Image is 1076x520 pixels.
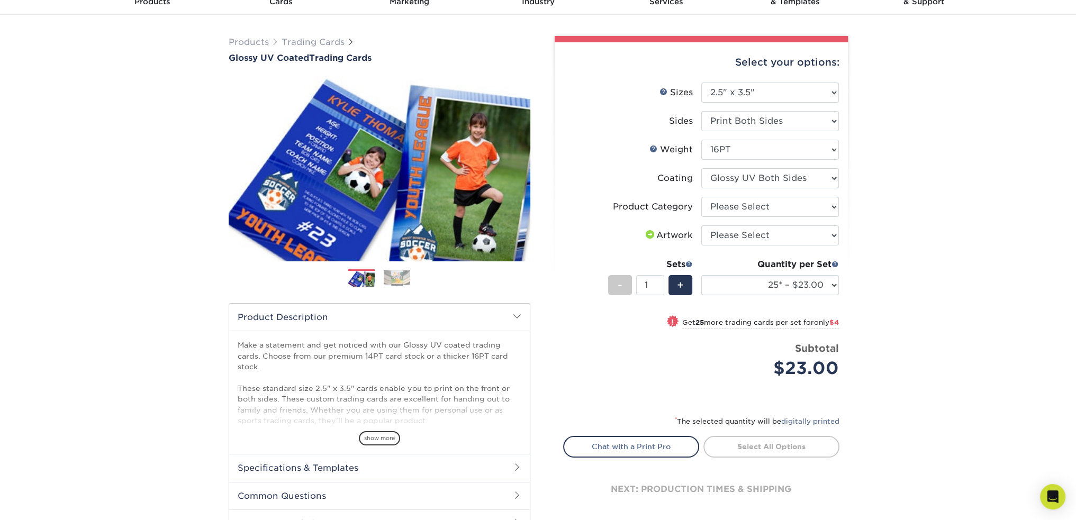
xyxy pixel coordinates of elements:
[359,431,400,445] span: show more
[795,342,839,354] strong: Subtotal
[608,258,693,271] div: Sets
[709,355,839,381] div: $23.00
[659,86,693,99] div: Sizes
[229,304,530,331] h2: Product Description
[675,417,839,425] small: The selected quantity will be
[229,482,530,509] h2: Common Questions
[348,270,375,288] img: Trading Cards 01
[682,318,839,329] small: Get more trading cards per set for
[781,417,839,425] a: digitally printed
[618,277,622,293] span: -
[229,53,309,63] span: Glossy UV Coated
[677,277,684,293] span: +
[229,53,530,63] a: Glossy UV CoatedTrading Cards
[229,454,530,481] h2: Specifications & Templates
[229,64,530,272] img: Glossy UV Coated 01
[229,37,269,47] a: Products
[644,229,693,242] div: Artwork
[563,42,839,83] div: Select your options:
[657,172,693,185] div: Coating
[613,200,693,213] div: Product Category
[229,53,530,63] h1: Trading Cards
[1040,484,1065,509] div: Open Intercom Messenger
[238,340,521,469] p: Make a statement and get noticed with our Glossy UV coated trading cards. Choose from our premium...
[563,436,699,457] a: Chat with a Print Pro
[671,316,674,327] span: !
[649,143,693,156] div: Weight
[814,318,839,326] span: only
[3,488,90,516] iframe: Google Customer Reviews
[384,270,410,286] img: Trading Cards 02
[282,37,345,47] a: Trading Cards
[701,258,839,271] div: Quantity per Set
[703,436,839,457] a: Select All Options
[695,318,704,326] strong: 25
[669,115,693,127] div: Sides
[829,318,839,326] span: $4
